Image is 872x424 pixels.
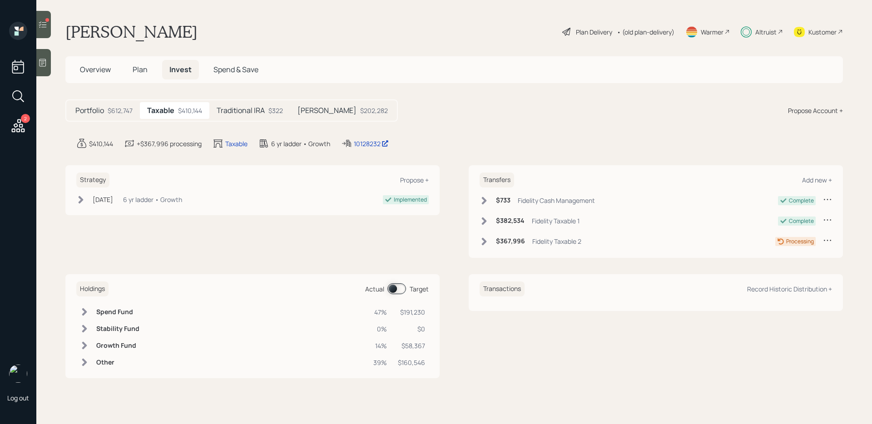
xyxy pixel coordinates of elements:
div: $191,230 [398,307,425,317]
div: Warmer [701,27,723,37]
div: $410,144 [178,106,202,115]
div: 10128232 [354,139,389,148]
h6: $382,534 [496,217,525,225]
div: Taxable [225,139,248,148]
div: $612,747 [108,106,133,115]
div: $160,546 [398,358,425,367]
h6: Transactions [480,281,525,296]
h6: $733 [496,197,510,204]
h5: Portfolio [75,106,104,115]
div: Propose Account + [788,106,843,115]
div: $410,144 [89,139,113,148]
div: $202,282 [360,106,388,115]
div: 6 yr ladder • Growth [123,195,182,204]
h6: Strategy [76,173,109,187]
div: 47% [373,307,387,317]
img: sami-boghos-headshot.png [9,365,27,383]
div: 6 yr ladder • Growth [271,139,330,148]
h6: Holdings [76,281,109,296]
h5: Taxable [147,106,174,115]
div: Plan Delivery [576,27,612,37]
h6: Spend Fund [96,308,139,316]
div: 39% [373,358,387,367]
div: Record Historic Distribution + [747,285,832,293]
h6: Transfers [480,173,514,187]
span: Spend & Save [213,64,258,74]
div: $58,367 [398,341,425,350]
div: Altruist [755,27,777,37]
div: Actual [365,284,384,294]
h6: Growth Fund [96,342,139,350]
div: [DATE] [93,195,113,204]
div: Processing [786,237,814,246]
div: Complete [789,197,814,205]
h6: $367,996 [496,237,525,245]
div: Add new + [802,176,832,184]
h1: [PERSON_NAME] [65,22,198,42]
div: +$367,996 processing [137,139,202,148]
div: Implemented [394,196,427,204]
div: $322 [268,106,283,115]
div: 14% [373,341,387,350]
div: 0% [373,324,387,334]
h5: [PERSON_NAME] [297,106,357,115]
div: Propose + [400,176,429,184]
div: Kustomer [808,27,837,37]
div: $0 [398,324,425,334]
span: Plan [133,64,148,74]
div: 2 [21,114,30,123]
span: Overview [80,64,111,74]
div: Log out [7,394,29,402]
div: Complete [789,217,814,225]
h6: Stability Fund [96,325,139,333]
div: Fidelity Taxable 2 [532,237,581,246]
div: • (old plan-delivery) [617,27,674,37]
div: Target [410,284,429,294]
h6: Other [96,359,139,366]
div: Fidelity Cash Management [518,196,595,205]
div: Fidelity Taxable 1 [532,216,580,226]
span: Invest [169,64,192,74]
h5: Traditional IRA [217,106,265,115]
